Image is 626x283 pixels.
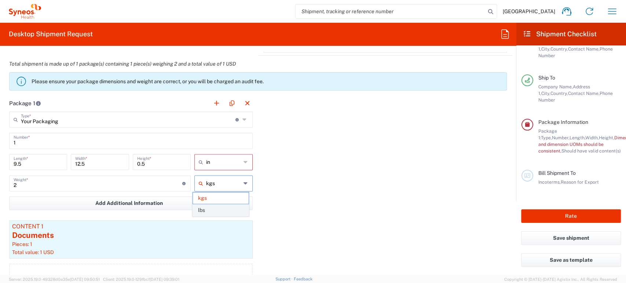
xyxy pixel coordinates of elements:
span: Incoterms, [538,179,561,185]
h2: Shipment Checklist [523,30,597,38]
span: Country, [550,91,568,96]
span: Add Additional Information [95,200,163,207]
span: lbs [193,205,249,216]
div: Documents [12,230,250,241]
span: Package 1: [538,128,557,140]
em: Total shipment is made up of 1 package(s) containing 1 piece(s) weighing 2 and a total value of 1... [4,61,241,67]
span: City, [541,91,550,96]
span: [GEOGRAPHIC_DATA] [503,8,555,15]
a: Support [275,277,294,281]
a: Feedback [293,277,312,281]
button: Rate [521,209,621,223]
span: Number, [552,135,570,140]
h2: Desktop Shipment Request [9,30,93,38]
span: Bill Shipment To [538,170,576,176]
button: Save shipment [521,231,621,245]
span: City, [541,46,550,52]
span: Reason for Export [561,179,599,185]
span: Country, [550,46,568,52]
span: Contact Name, [568,46,600,52]
span: Height, [599,135,614,140]
div: Total value: 1 USD [12,249,250,256]
p: Please ensure your package dimensions and weight are correct, or you will be charged an audit fee. [32,78,504,85]
span: Width, [585,135,599,140]
span: Ship To [538,75,555,81]
button: Save as template [521,253,621,267]
span: [DATE] 09:39:01 [150,277,179,282]
span: Package Information [538,119,588,125]
span: Company Name, [538,84,573,89]
h2: Package 1 [9,100,41,107]
span: Should have valid content(s) [561,148,621,154]
span: Type, [541,135,552,140]
input: Shipment, tracking or reference number [296,4,486,18]
span: Copyright © [DATE]-[DATE] Agistix Inc., All Rights Reserved [504,276,617,283]
span: Server: 2025.19.0-49328d0a35e [9,277,100,282]
span: Contact Name, [568,91,600,96]
div: Pieces: 1 [12,241,250,247]
div: Content 1 [12,223,250,230]
span: Length, [570,135,585,140]
span: kgs [193,192,249,204]
span: [DATE] 09:50:51 [70,277,100,282]
span: Client: 2025.19.0-129fbcf [103,277,179,282]
button: Add Additional Information [9,196,253,210]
